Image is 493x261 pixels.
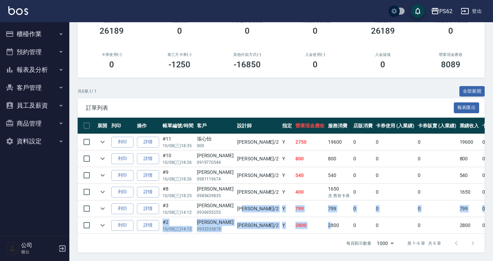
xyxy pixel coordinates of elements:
button: 登出 [458,5,485,18]
p: 0936955255 [197,209,234,216]
td: 799 [458,201,481,217]
td: [PERSON_NAME] /2 [235,184,280,200]
td: 0 [374,134,416,150]
button: PS62 [428,4,455,18]
h3: 0 [448,26,453,36]
div: [PERSON_NAME] [197,219,234,226]
td: 400 [294,184,326,200]
td: 0 [352,217,374,234]
td: 0 [416,167,458,184]
td: 0 [416,184,458,200]
button: 客戶管理 [3,79,67,97]
a: 詳情 [137,137,159,148]
button: 資料設定 [3,132,67,150]
th: 營業現金應收 [294,118,326,134]
td: 1650 [458,184,481,200]
td: 540 [294,167,326,184]
button: 列印 [111,187,133,197]
td: 2800 [326,217,352,234]
td: Y [280,151,294,167]
div: 張心怡 [197,135,234,143]
th: 客戶 [195,118,235,134]
div: [PERSON_NAME] [197,202,234,209]
a: 報表匯出 [454,104,479,111]
h3: 0 [245,26,250,36]
th: 設計師 [235,118,280,134]
button: 列印 [111,137,133,148]
h2: 入金使用(-) [289,52,341,57]
td: 800 [458,151,481,167]
td: 0 [352,134,374,150]
div: PS62 [439,7,452,16]
h3: 26189 [100,26,124,36]
button: 全部展開 [459,86,485,97]
div: [PERSON_NAME] [197,185,234,193]
button: expand row [97,203,108,214]
p: 10/08 (三) 18:26 [163,159,193,166]
p: 10/08 (三) 18:35 [163,143,193,149]
td: 0 [416,134,458,150]
td: 19600 [326,134,352,150]
button: expand row [97,170,108,180]
h2: 入金儲值 [357,52,409,57]
td: 0 [416,201,458,217]
h3: 0 [109,60,114,69]
button: expand row [97,187,108,197]
a: 詳情 [137,203,159,214]
td: #3 [161,201,195,217]
a: 詳情 [137,220,159,231]
td: #11 [161,134,195,150]
button: 員工及薪資 [3,96,67,115]
h2: 其他付款方式(-) [222,52,273,57]
h2: 第三方卡券(-) [154,52,205,57]
td: 800 [326,151,352,167]
th: 店販消費 [352,118,374,134]
div: [PERSON_NAME] [197,169,234,176]
button: save [411,4,425,18]
td: 0 [374,151,416,167]
th: 展開 [96,118,110,134]
p: 0919770544 [197,159,234,166]
button: 列印 [111,170,133,181]
button: 報表匯出 [454,102,479,113]
h5: 公司 [21,242,57,249]
td: 0 [352,167,374,184]
button: expand row [97,137,108,147]
td: [PERSON_NAME] /2 [235,217,280,234]
td: 799 [294,201,326,217]
p: 每頁顯示數量 [346,240,371,246]
td: Y [280,184,294,200]
button: 櫃檯作業 [3,25,67,43]
h3: 26189 [371,26,395,36]
td: 799 [326,201,352,217]
p: 第 1–6 筆 共 6 筆 [407,240,441,246]
td: 540 [458,167,481,184]
button: 預約管理 [3,43,67,61]
th: 帳單編號/時間 [161,118,195,134]
td: #2 [161,217,195,234]
td: 0 [374,167,416,184]
td: 1650 [326,184,352,200]
td: 2800 [458,217,481,234]
th: 卡券使用 (入業績) [374,118,416,134]
td: 2750 [294,134,326,150]
td: 0 [352,201,374,217]
h3: 0 [380,60,385,69]
td: 0 [374,217,416,234]
h3: 0 [177,26,182,36]
td: 540 [326,167,352,184]
p: 櫃台 [21,249,57,255]
td: Y [280,167,294,184]
button: expand row [97,153,108,164]
a: 詳情 [137,187,159,197]
button: expand row [97,220,108,230]
td: #10 [161,151,195,167]
p: 0981119674 [197,176,234,182]
td: 0 [416,151,458,167]
td: 2800 [294,217,326,234]
th: 卡券販賣 (入業績) [416,118,458,134]
td: [PERSON_NAME] /2 [235,167,280,184]
div: [PERSON_NAME] [197,152,234,159]
img: Person [6,242,19,255]
p: 10/08 (三) 14:12 [163,226,193,232]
